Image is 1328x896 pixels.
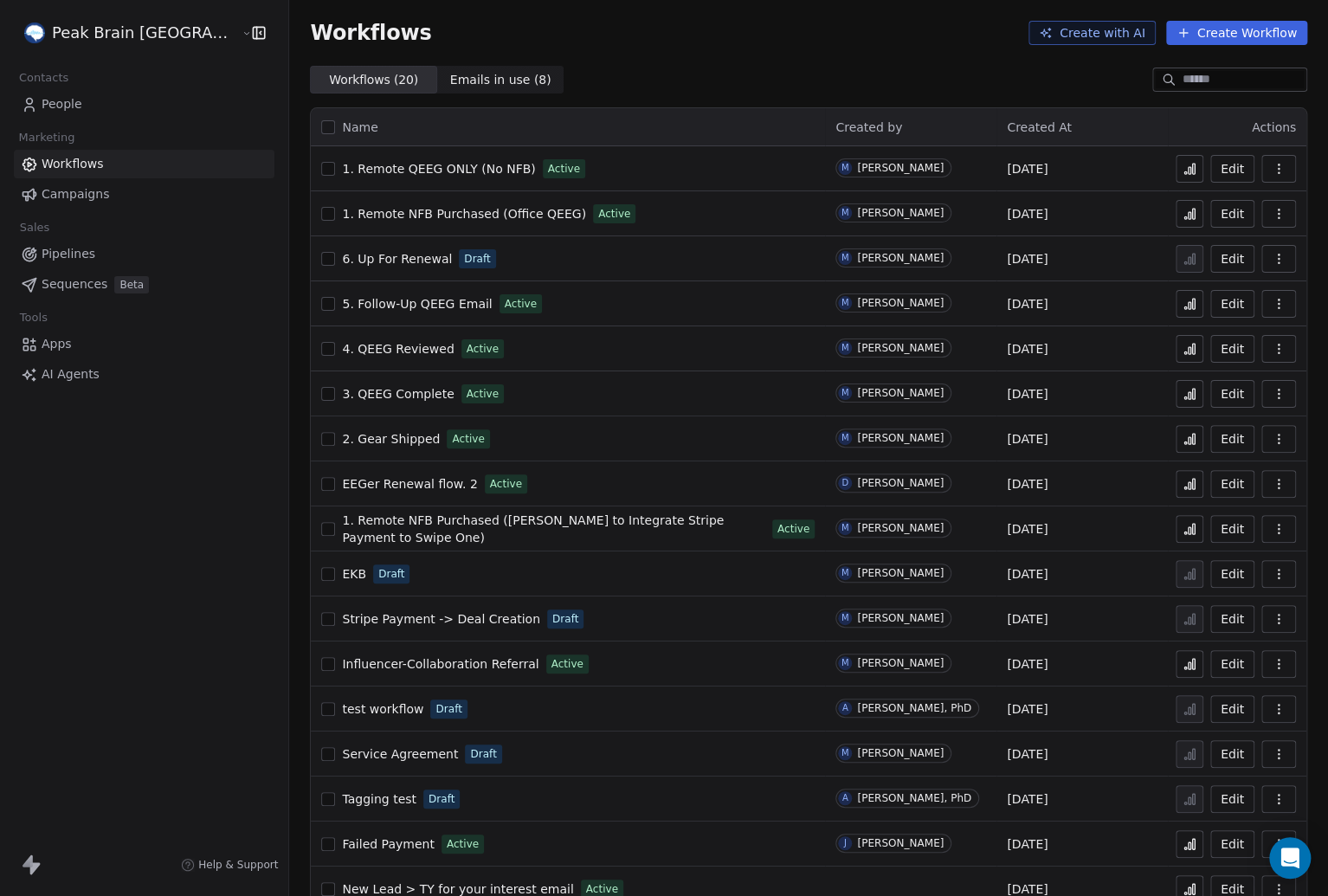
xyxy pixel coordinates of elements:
span: Campaigns [42,185,109,203]
span: [DATE] [1007,745,1048,763]
span: Active [490,476,522,492]
button: Edit [1210,245,1254,273]
div: Open Intercom Messenger [1269,837,1311,879]
span: [DATE] [1007,790,1048,808]
div: [PERSON_NAME] [857,432,944,444]
button: Edit [1210,650,1254,678]
a: Edit [1210,155,1254,183]
span: Draft [552,611,578,627]
button: Edit [1210,335,1254,363]
span: Marketing [11,125,82,151]
span: [DATE] [1007,475,1048,493]
span: Sequences [42,275,107,293]
span: [DATE] [1007,295,1048,313]
a: Help & Support [181,858,278,872]
span: Workflows [42,155,104,173]
div: M [841,656,849,670]
div: [PERSON_NAME] [857,567,944,579]
div: M [841,431,849,445]
a: Service Agreement [342,745,458,763]
div: D [841,476,848,490]
a: People [14,90,274,119]
span: 3. QEEG Complete [342,387,454,401]
div: M [841,386,849,400]
a: AI Agents [14,360,274,389]
a: Stripe Payment -> Deal Creation [342,610,540,628]
span: 6. Up For Renewal [342,252,452,266]
div: A [842,791,848,805]
span: EKB [342,567,366,581]
div: [PERSON_NAME] [857,657,944,669]
span: [DATE] [1007,430,1048,448]
span: Name [342,119,377,137]
span: Active [598,206,630,222]
button: Peak Brain [GEOGRAPHIC_DATA] [21,18,229,48]
span: Active [548,161,580,177]
span: Created by [835,120,902,134]
span: [DATE] [1007,835,1048,853]
span: Emails in use ( 8 ) [450,71,551,89]
button: Edit [1210,515,1254,543]
span: [DATE] [1007,565,1048,583]
a: test workflow [342,700,423,718]
span: Failed Payment [342,837,434,851]
span: EEGer Renewal flow. 2 [342,477,477,491]
div: [PERSON_NAME] [857,522,944,534]
span: 4. QEEG Reviewed [342,342,454,356]
div: M [841,611,849,625]
span: People [42,95,82,113]
span: Active [505,296,537,312]
div: [PERSON_NAME], PhD [857,792,971,804]
button: Create with AI [1028,21,1156,45]
div: [PERSON_NAME] [857,342,944,354]
span: [DATE] [1007,385,1048,403]
button: Edit [1210,830,1254,858]
span: Service Agreement [342,747,458,761]
span: Active [452,431,484,447]
button: Edit [1210,695,1254,723]
a: Pipelines [14,240,274,268]
div: [PERSON_NAME] [857,252,944,264]
div: [PERSON_NAME] [857,837,944,849]
div: J [844,836,847,850]
span: Tagging test [342,792,416,806]
span: Stripe Payment -> Deal Creation [342,612,540,626]
button: Edit [1210,560,1254,588]
button: Edit [1210,380,1254,408]
a: EEGer Renewal flow. 2 [342,475,477,493]
span: Tools [12,305,55,331]
span: [DATE] [1007,655,1048,673]
span: Sales [12,215,57,241]
div: A [842,701,848,715]
a: Apps [14,330,274,358]
a: Edit [1210,290,1254,318]
a: SequencesBeta [14,270,274,299]
button: Edit [1210,785,1254,813]
a: Failed Payment [342,835,434,853]
span: [DATE] [1007,700,1048,718]
a: 6. Up For Renewal [342,250,452,268]
span: Created At [1007,120,1072,134]
span: Pipelines [42,245,95,263]
span: Influencer-Collaboration Referral [342,657,538,671]
span: Contacts [11,65,76,91]
div: [PERSON_NAME] [857,612,944,624]
span: New Lead > TY for your interest email [342,882,573,896]
span: Apps [42,335,72,353]
div: M [841,566,849,580]
a: EKB [342,565,366,583]
span: Active [777,521,809,537]
div: M [841,161,849,175]
span: 1. Remote QEEG ONLY (No NFB) [342,162,535,176]
span: AI Agents [42,365,100,384]
span: [DATE] [1007,520,1048,538]
div: M [841,341,849,355]
span: Active [447,836,479,852]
